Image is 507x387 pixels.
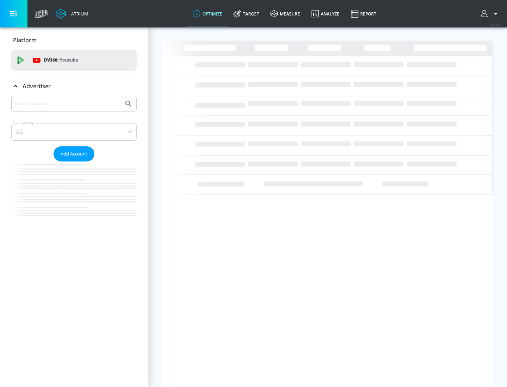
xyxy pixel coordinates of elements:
button: Add Account [54,146,94,161]
nav: list of Advertiser [11,161,137,230]
span: Add Account [61,150,87,158]
div: Advertiser [11,96,137,230]
a: measure [265,1,306,26]
p: Platform [13,36,37,44]
a: Atrium [56,8,88,19]
span: v 4.25.4 [490,23,500,27]
p: Advertiser [23,82,51,90]
div: Atrium [68,11,88,17]
p: DV360: [44,56,78,64]
div: DV360: Youtube [11,50,137,71]
label: Sort By [20,121,35,125]
a: Analyze [306,1,345,26]
p: Youtube [60,56,78,64]
a: Report [345,1,382,26]
a: Target [228,1,265,26]
input: Search by name [14,99,121,108]
div: A-Z [11,123,137,141]
a: optimize [187,1,228,26]
div: Advertiser [11,76,137,96]
div: Platform [11,30,137,50]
